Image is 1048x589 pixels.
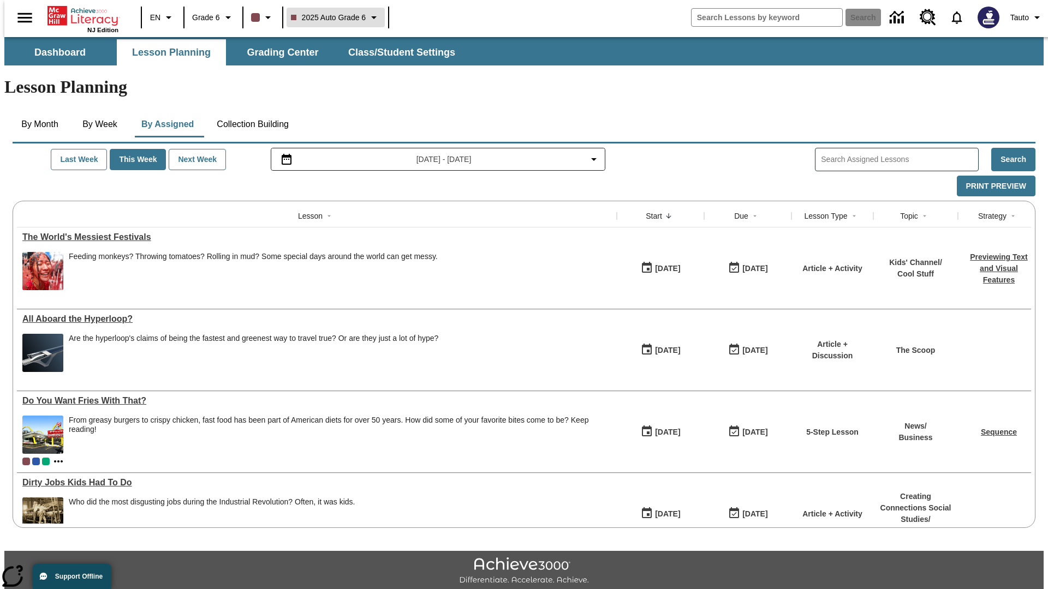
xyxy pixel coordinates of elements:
[73,111,127,137] button: By Week
[883,3,913,33] a: Data Center
[692,9,842,26] input: search field
[188,8,239,27] button: Grade: Grade 6, Select a grade
[971,3,1006,32] button: Select a new avatar
[22,232,611,242] a: The World's Messiest Festivals, Lessons
[42,458,50,465] div: 2025 Auto Grade 4
[69,334,438,372] div: Are the hyperloop's claims of being the fastest and greenest way to travel true? Or are they just...
[459,557,589,585] img: Achieve3000 Differentiate Accelerate Achieve
[55,573,103,580] span: Support Offline
[150,12,160,23] span: EN
[5,39,115,65] button: Dashboard
[32,458,40,465] div: OL 2025 Auto Grade 7
[913,3,943,32] a: Resource Center, Will open in new tab
[22,396,611,406] a: Do You Want Fries With That?, Lessons
[4,37,1044,65] div: SubNavbar
[1010,12,1029,23] span: Tauto
[724,340,771,360] button: 06/30/26: Last day the lesson can be accessed
[724,258,771,279] button: 09/08/25: Last day the lesson can be accessed
[981,428,1017,436] a: Sequence
[978,7,999,28] img: Avatar
[4,77,1044,97] h1: Lesson Planning
[33,564,111,589] button: Support Offline
[69,252,438,261] div: Feeding monkeys? Throwing tomatoes? Rolling in mud? Some special days around the world can get me...
[1006,8,1048,27] button: Profile/Settings
[291,12,366,23] span: 2025 Auto Grade 6
[943,3,971,32] a: Notifications
[898,432,932,443] p: Business
[117,39,226,65] button: Lesson Planning
[340,39,464,65] button: Class/Student Settings
[169,149,226,170] button: Next Week
[22,478,611,488] div: Dirty Jobs Kids Had To Do
[9,2,41,34] button: Open side menu
[416,154,472,165] span: [DATE] - [DATE]
[51,149,107,170] button: Last Week
[991,148,1035,171] button: Search
[287,8,385,27] button: Class: 2025 Auto Grade 6, Select your class
[978,211,1007,221] div: Strategy
[655,425,680,439] div: [DATE]
[22,458,30,465] div: Current Class
[748,209,761,223] button: Sort
[587,153,600,166] svg: Collapse Date Range Filter
[742,262,767,275] div: [DATE]
[22,416,63,454] img: One of the first McDonald's stores, with the iconic red sign and golden arches.
[889,257,942,268] p: Kids' Channel /
[637,422,684,442] button: 07/14/25: First time the lesson was available
[742,344,767,357] div: [DATE]
[804,211,847,221] div: Lesson Type
[276,153,601,166] button: Select the date range menu item
[22,478,611,488] a: Dirty Jobs Kids Had To Do, Lessons
[655,262,680,275] div: [DATE]
[22,497,63,536] img: Black and white photo of two young boys standing on a piece of heavy machinery
[69,497,355,507] div: Who did the most disgusting jobs during the Industrial Revolution? Often, it was kids.
[22,252,63,290] img: A young person covered in tomato juice and tomato pieces smiles while standing on a tomato-covere...
[192,12,220,23] span: Grade 6
[133,111,203,137] button: By Assigned
[22,232,611,242] div: The World's Messiest Festivals
[145,8,180,27] button: Language: EN, Select a language
[637,503,684,524] button: 07/11/25: First time the lesson was available
[742,507,767,521] div: [DATE]
[821,152,978,167] input: Search Assigned Lessons
[1007,209,1020,223] button: Sort
[69,416,611,454] div: From greasy burgers to crispy chicken, fast food has been part of American diets for over 50 year...
[47,4,118,33] div: Home
[797,339,868,362] p: Article + Discussion
[22,396,611,406] div: Do You Want Fries With That?
[742,425,767,439] div: [DATE]
[69,334,438,343] div: Are the hyperloop's claims of being the fastest and greenest way to travel true? Or are they just...
[848,209,861,223] button: Sort
[802,263,862,274] p: Article + Activity
[734,211,748,221] div: Due
[879,491,952,525] p: Creating Connections Social Studies /
[896,345,936,356] p: The Scoop
[637,340,684,360] button: 07/21/25: First time the lesson was available
[806,426,859,438] p: 5-Step Lesson
[110,149,166,170] button: This Week
[918,209,931,223] button: Sort
[802,508,862,520] p: Article + Activity
[970,253,1028,284] a: Previewing Text and Visual Features
[637,258,684,279] button: 09/08/25: First time the lesson was available
[247,8,279,27] button: Class color is dark brown. Change class color
[228,39,337,65] button: Grading Center
[208,111,297,137] button: Collection Building
[47,5,118,27] a: Home
[724,422,771,442] button: 07/20/26: Last day the lesson can be accessed
[298,211,323,221] div: Lesson
[22,334,63,372] img: Artist rendering of Hyperloop TT vehicle entering a tunnel
[655,507,680,521] div: [DATE]
[22,314,611,324] a: All Aboard the Hyperloop?, Lessons
[87,27,118,33] span: NJ Edition
[4,39,465,65] div: SubNavbar
[69,497,355,536] div: Who did the most disgusting jobs during the Industrial Revolution? Often, it was kids.
[22,314,611,324] div: All Aboard the Hyperloop?
[662,209,675,223] button: Sort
